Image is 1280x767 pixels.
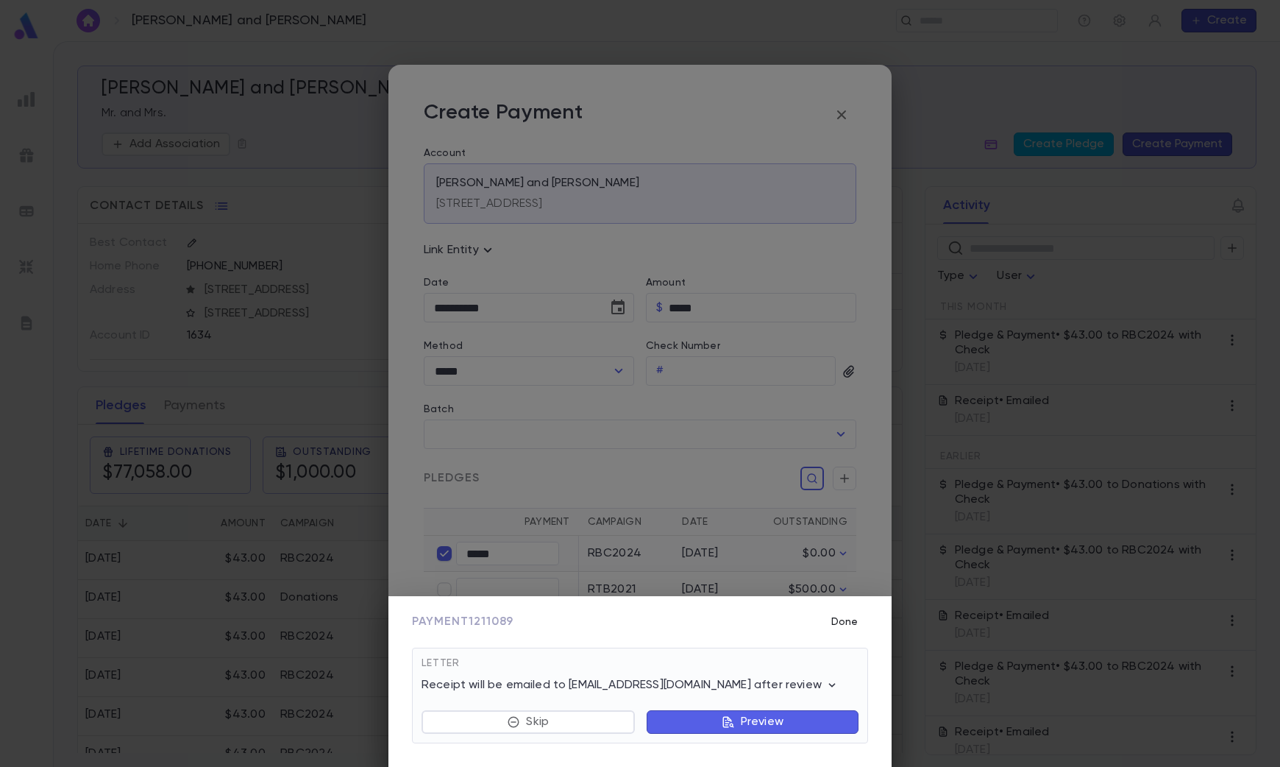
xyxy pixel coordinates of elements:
button: Preview [647,710,858,734]
p: Preview [741,715,783,729]
span: Payment 1211089 [412,615,513,629]
p: Skip [526,715,549,729]
p: Receipt will be emailed to [EMAIL_ADDRESS][DOMAIN_NAME] after review [422,678,839,693]
button: Done [821,608,868,636]
div: Letter [422,657,858,678]
button: Skip [422,710,635,734]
